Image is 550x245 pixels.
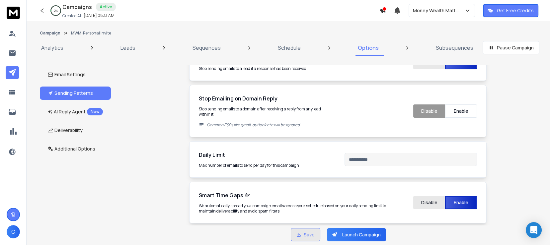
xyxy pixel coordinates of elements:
[199,66,331,71] div: Stop sending emails to a lead if a response has been received
[37,40,67,56] a: Analytics
[54,9,58,13] p: 2 %
[189,40,225,56] a: Sequences
[436,44,473,52] p: Subsequences
[40,31,60,36] button: Campaign
[48,71,86,78] p: Email Settings
[62,3,92,11] h1: Campaigns
[483,41,539,54] button: Pause Campaign
[7,225,20,238] button: G
[84,13,115,18] p: [DATE] 08:13 AM
[71,31,111,36] p: MWM-Personal Invite
[117,40,139,56] a: Leads
[497,7,534,14] p: Get Free Credits
[483,4,538,17] button: Get Free Credits
[358,44,379,52] p: Options
[62,13,82,19] p: Created At:
[526,222,542,238] div: Open Intercom Messenger
[432,40,477,56] a: Subsequences
[193,44,221,52] p: Sequences
[354,40,383,56] a: Options
[274,40,305,56] a: Schedule
[41,44,63,52] p: Analytics
[278,44,301,52] p: Schedule
[120,44,135,52] p: Leads
[96,3,116,11] div: Active
[40,68,111,81] button: Email Settings
[413,7,464,14] p: Money Wealth Matters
